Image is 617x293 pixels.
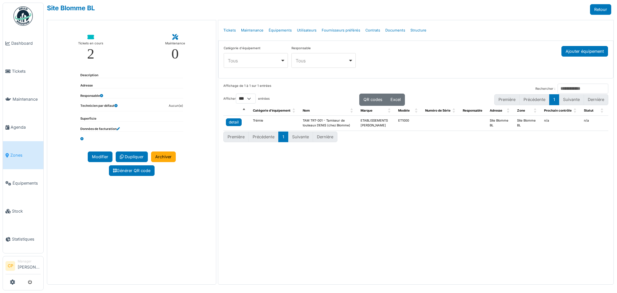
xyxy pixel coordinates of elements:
[278,132,288,142] button: 1
[165,40,185,47] div: Maintenance
[236,94,256,104] select: Afficherentrées
[361,109,372,112] span: Marque
[47,4,95,12] a: Site Blomme BL
[388,106,392,116] span: Marque: Activate to sort
[3,141,43,169] a: Zones
[80,83,93,88] dt: Adresse
[398,109,410,112] span: Modèle
[226,118,242,126] a: detail
[517,109,525,112] span: Zone
[3,197,43,225] a: Stock
[549,94,559,105] button: 1
[11,40,41,46] span: Dashboard
[13,6,33,26] img: Badge_color-CXgf-gQk.svg
[266,23,294,38] a: Équipements
[534,106,538,116] span: Zone: Activate to sort
[229,119,239,125] div: detail
[80,94,103,98] dt: Responsable
[18,259,41,273] li: [PERSON_NAME]
[291,46,311,51] label: Responsable
[12,208,41,214] span: Stock
[415,106,419,116] span: Modèle: Activate to sort
[169,104,183,108] dd: Aucun(e)
[581,116,608,131] td: n/a
[514,116,541,131] td: Site Blomme BL
[3,113,43,141] a: Agenda
[541,116,581,131] td: n/a
[224,46,260,51] label: Catégorie d'équipement
[487,116,514,131] td: Site Blomme BL
[78,40,103,47] div: Tickets en cours
[507,106,511,116] span: Adresse: Activate to sort
[3,29,43,57] a: Dashboard
[535,87,555,91] label: Rechercher :
[319,23,363,38] a: Fournisseurs préférés
[238,23,266,38] a: Maintenance
[87,47,94,61] div: 2
[425,109,451,112] span: Numéro de Série
[359,94,387,105] button: QR codes
[172,47,179,61] div: 0
[151,151,176,162] a: Archiver
[160,29,190,66] a: Maintenance 0
[80,73,98,78] dt: Description
[18,259,41,264] div: Manager
[544,109,572,112] span: Prochain contrôle
[221,23,238,38] a: Tickets
[3,57,43,85] a: Tickets
[5,261,15,271] li: CP
[408,23,429,38] a: Structure
[223,94,270,104] label: Afficher entrées
[296,57,348,64] div: Tous
[396,116,423,131] td: ET1000
[390,97,401,102] span: Excel
[250,116,300,131] td: Trémie
[10,152,41,158] span: Zones
[88,151,112,162] a: Modifier
[13,96,41,102] span: Maintenance
[601,106,604,116] span: Statut: Activate to sort
[80,104,118,111] dt: Technicien par défaut
[452,106,456,116] span: Numéro de Série: Activate to sort
[73,29,108,66] a: Tickets en cours 2
[383,23,408,38] a: Documents
[463,109,482,112] span: Responsable
[584,109,594,112] span: Statut
[253,109,291,112] span: Catégorie d'équipement
[12,236,41,242] span: Statistiques
[3,225,43,253] a: Statistiques
[574,106,577,116] span: Prochain contrôle: Activate to sort
[12,68,41,74] span: Tickets
[561,46,608,57] button: Ajouter équipement
[3,169,43,197] a: Équipements
[358,116,396,131] td: ETABLISSEMENTS [PERSON_NAME]
[11,124,41,130] span: Agenda
[223,132,608,142] nav: pagination
[223,84,271,94] div: Affichage de 1 à 1 sur 1 entrées
[228,57,280,64] div: Tous
[494,94,608,105] nav: pagination
[303,109,310,112] span: Nom
[363,97,382,102] span: QR codes
[292,106,296,116] span: Catégorie d'équipement: Activate to sort
[350,106,354,116] span: Nom: Activate to sort
[80,116,96,121] dt: Superficie
[3,85,43,113] a: Maintenance
[386,94,405,105] button: Excel
[294,23,319,38] a: Utilisateurs
[116,151,148,162] a: Dupliquer
[590,4,611,15] a: Retour
[109,165,155,176] a: Générer QR code
[363,23,383,38] a: Contrats
[5,259,41,274] a: CP Manager[PERSON_NAME]
[80,127,120,132] dt: Données de facturation
[490,109,502,112] span: Adresse
[300,116,358,131] td: TAM TRT-001 - Tamiseur de touteaux DENIS (chez Blomme)
[13,180,41,186] span: Équipements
